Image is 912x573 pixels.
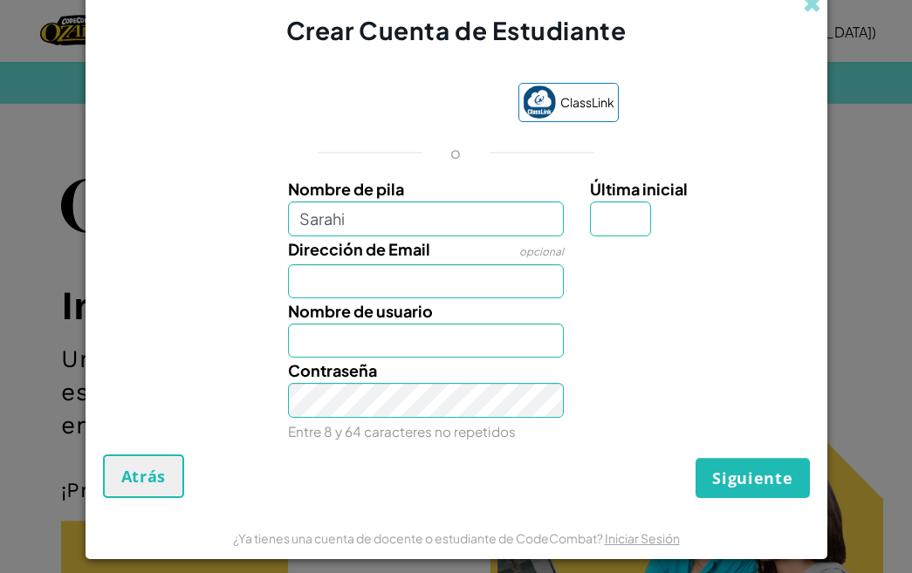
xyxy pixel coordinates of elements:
[288,301,433,321] span: Nombre de usuario
[712,467,792,488] span: Siguiente
[696,458,809,498] button: Siguiente
[560,90,614,115] span: ClassLink
[121,466,167,487] span: Atrás
[288,179,404,199] span: Nombre de pila
[590,179,688,199] span: Última inicial
[285,85,510,123] iframe: Botón de Acceder con Google
[450,142,461,163] p: o
[288,239,430,259] span: Dirección de Email
[605,530,680,546] a: Iniciar Sesión
[523,85,556,119] img: classlink-logo-small.png
[103,454,185,498] button: Atrás
[294,85,501,123] div: Acceder con Google. Se abre en una pestaña nueva
[519,245,564,258] span: opcional
[286,15,627,45] span: Crear Cuenta de Estudiante
[288,360,377,380] span: Contraseña
[233,530,605,546] span: ¿Ya tienes una cuenta de docente o estudiante de CodeCombat?
[288,423,516,440] small: Entre 8 y 64 caracteres no repetidos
